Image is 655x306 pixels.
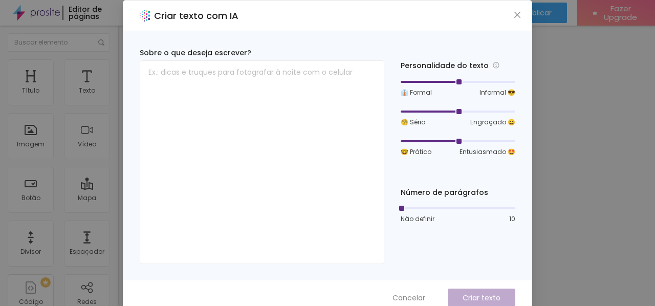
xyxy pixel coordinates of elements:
[8,33,110,52] input: Buscar elemento
[479,88,515,97] span: Informal 😎
[401,187,515,198] div: Número de parágrafos
[512,10,523,20] button: Close
[79,87,95,94] div: Texto
[62,6,126,20] div: Editor de páginas
[22,87,39,94] div: Título
[401,60,515,72] div: Personalidade do texto
[401,147,431,157] span: 🤓 Prático
[401,214,434,224] span: Não definir
[70,248,104,255] div: Espaçador
[20,248,41,255] div: Divisor
[401,118,425,127] span: 🧐 Sério
[78,194,96,202] div: Mapa
[78,141,96,148] div: Vídeo
[509,214,515,224] span: 10
[601,4,640,22] span: Fazer Upgrade
[392,293,425,303] span: Cancelar
[523,9,552,17] span: Publicar
[460,147,515,157] span: Entusiasmado 🤩
[470,118,515,127] span: Engraçado 😄
[98,39,104,46] img: Icone
[401,88,432,97] span: 👔 Formal
[17,141,45,148] div: Imagem
[508,3,567,23] button: Publicar
[513,11,521,19] span: close
[154,9,238,23] h2: Criar texto com IA
[140,48,384,58] div: Sobre o que deseja escrever?
[21,194,40,202] div: Botão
